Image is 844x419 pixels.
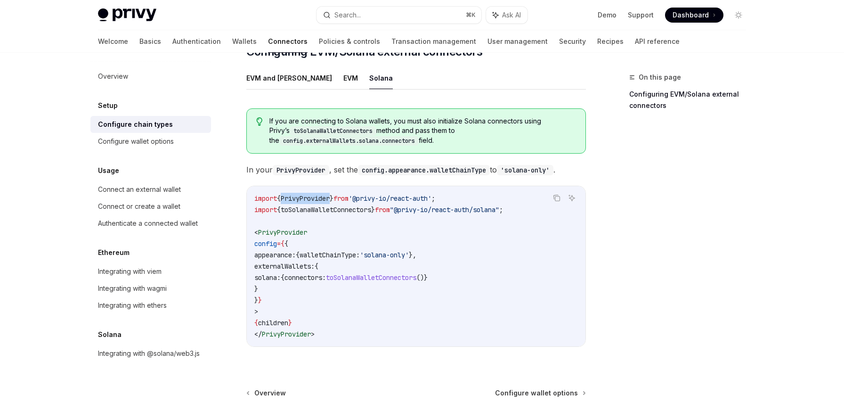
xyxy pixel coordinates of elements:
a: Connectors [268,30,308,53]
div: Overview [98,71,128,82]
span: } [258,296,262,304]
span: > [254,307,258,316]
a: Welcome [98,30,128,53]
button: Solana [369,67,393,89]
span: PrivyProvider [281,194,330,203]
a: Integrating with wagmi [90,280,211,297]
span: If you are connecting to Solana wallets, you must also initialize Solana connectors using Privy’s... [269,116,576,146]
span: </ [254,330,262,338]
span: }, [409,251,416,259]
svg: Tip [256,117,263,126]
a: Transaction management [391,30,476,53]
a: Overview [247,388,286,398]
span: ; [499,205,503,214]
span: } [254,285,258,293]
code: toSolanaWalletConnectors [290,126,376,136]
span: { [281,273,284,282]
h5: Solana [98,329,122,340]
span: ⌘ K [466,11,476,19]
div: Connect or create a wallet [98,201,180,212]
code: 'solana-only' [497,165,553,175]
div: Configure chain types [98,119,173,130]
span: ; [431,194,435,203]
span: externalWallets: [254,262,315,271]
span: { [315,262,318,271]
div: Configure wallet options [98,136,174,147]
span: { [254,319,258,327]
div: Integrating with ethers [98,300,167,311]
span: < [254,228,258,237]
span: In your , set the to . [246,163,586,176]
a: Configuring EVM/Solana external connectors [629,87,754,113]
button: Ask AI [566,192,578,204]
a: Support [628,10,654,20]
span: PrivyProvider [262,330,311,338]
span: } [254,296,258,304]
a: Policies & controls [319,30,380,53]
a: Authentication [172,30,221,53]
a: Basics [139,30,161,53]
a: Integrating with @solana/web3.js [90,345,211,362]
a: Overview [90,68,211,85]
button: Search...⌘K [316,7,481,24]
span: import [254,194,277,203]
span: children [258,319,288,327]
h5: Setup [98,100,118,111]
div: Search... [334,9,361,21]
span: { [277,205,281,214]
div: Integrating with wagmi [98,283,167,294]
span: Configure wallet options [495,388,578,398]
div: Integrating with @solana/web3.js [98,348,200,359]
code: PrivyProvider [273,165,329,175]
a: Wallets [232,30,257,53]
a: User management [487,30,548,53]
a: Configure wallet options [495,388,585,398]
button: EVM and [PERSON_NAME] [246,67,332,89]
span: Ask AI [502,10,521,20]
a: Integrating with ethers [90,297,211,314]
span: config [254,239,277,248]
span: from [333,194,349,203]
span: PrivyProvider [258,228,307,237]
span: from [375,205,390,214]
span: solana: [254,273,281,282]
code: config.externalWallets.solana.connectors [279,136,419,146]
code: config.appearance.walletChainType [358,165,490,175]
span: Overview [254,388,286,398]
a: Integrating with viem [90,263,211,280]
span: } [371,205,375,214]
span: { [284,239,288,248]
span: toSolanaWalletConnectors [326,273,416,282]
button: Ask AI [486,7,527,24]
span: '@privy-io/react-auth' [349,194,431,203]
a: Connect or create a wallet [90,198,211,215]
button: Toggle dark mode [731,8,746,23]
span: { [281,239,284,248]
a: API reference [635,30,680,53]
span: On this page [639,72,681,83]
div: Integrating with viem [98,266,162,277]
button: EVM [343,67,358,89]
span: import [254,205,277,214]
div: Authenticate a connected wallet [98,218,198,229]
span: } [330,194,333,203]
a: Configure wallet options [90,133,211,150]
span: connectors: [284,273,326,282]
a: Connect an external wallet [90,181,211,198]
span: = [277,239,281,248]
a: Demo [598,10,617,20]
span: "@privy-io/react-auth/solana" [390,205,499,214]
span: 'solana-only' [360,251,409,259]
span: { [296,251,300,259]
span: { [277,194,281,203]
span: } [288,319,292,327]
span: Dashboard [673,10,709,20]
span: toSolanaWalletConnectors [281,205,371,214]
span: > [311,330,315,338]
a: Configure chain types [90,116,211,133]
a: Security [559,30,586,53]
a: Authenticate a connected wallet [90,215,211,232]
button: Copy the contents from the code block [551,192,563,204]
a: Recipes [597,30,624,53]
div: Connect an external wallet [98,184,181,195]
